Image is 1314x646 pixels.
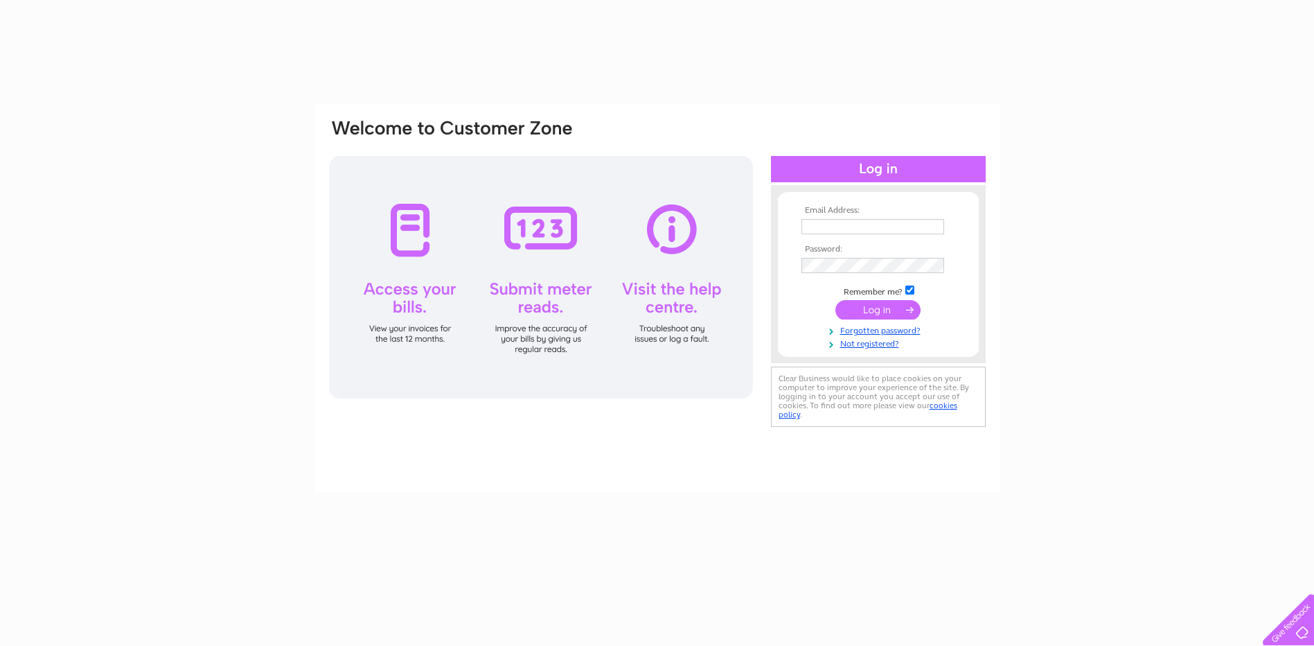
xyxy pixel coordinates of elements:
[771,367,986,427] div: Clear Business would like to place cookies on your computer to improve your experience of the sit...
[798,283,959,297] td: Remember me?
[835,300,921,320] input: Submit
[779,401,957,419] a: cookies policy
[798,206,959,216] th: Email Address:
[801,323,959,336] a: Forgotten password?
[801,336,959,349] a: Not registered?
[798,245,959,254] th: Password:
